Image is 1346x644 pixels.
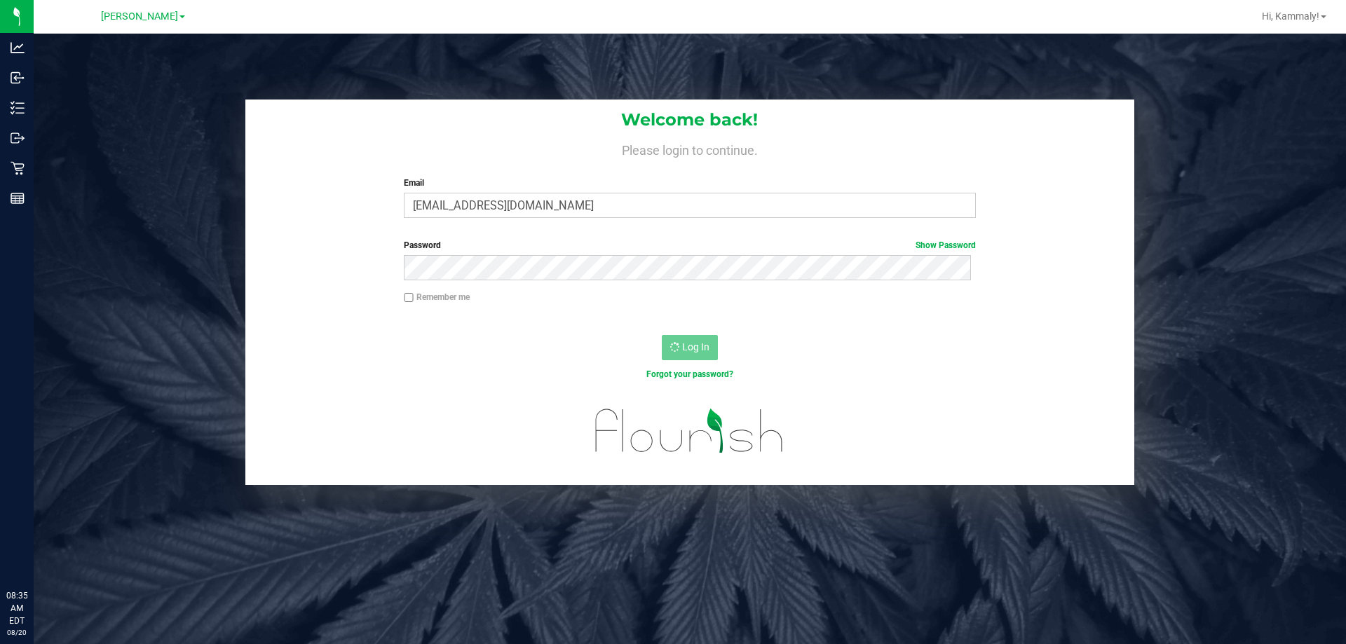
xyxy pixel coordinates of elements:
[404,177,975,189] label: Email
[11,101,25,115] inline-svg: Inventory
[11,131,25,145] inline-svg: Outbound
[404,291,470,303] label: Remember me
[646,369,733,379] a: Forgot your password?
[245,111,1134,129] h1: Welcome back!
[11,161,25,175] inline-svg: Retail
[11,41,25,55] inline-svg: Analytics
[404,293,414,303] input: Remember me
[404,240,441,250] span: Password
[11,191,25,205] inline-svg: Reports
[578,395,801,467] img: flourish_logo.svg
[682,341,709,352] span: Log In
[245,140,1134,157] h4: Please login to continue.
[6,627,27,638] p: 08/20
[11,71,25,85] inline-svg: Inbound
[1262,11,1319,22] span: Hi, Kammaly!
[662,335,718,360] button: Log In
[6,589,27,627] p: 08:35 AM EDT
[916,240,976,250] a: Show Password
[101,11,178,22] span: [PERSON_NAME]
